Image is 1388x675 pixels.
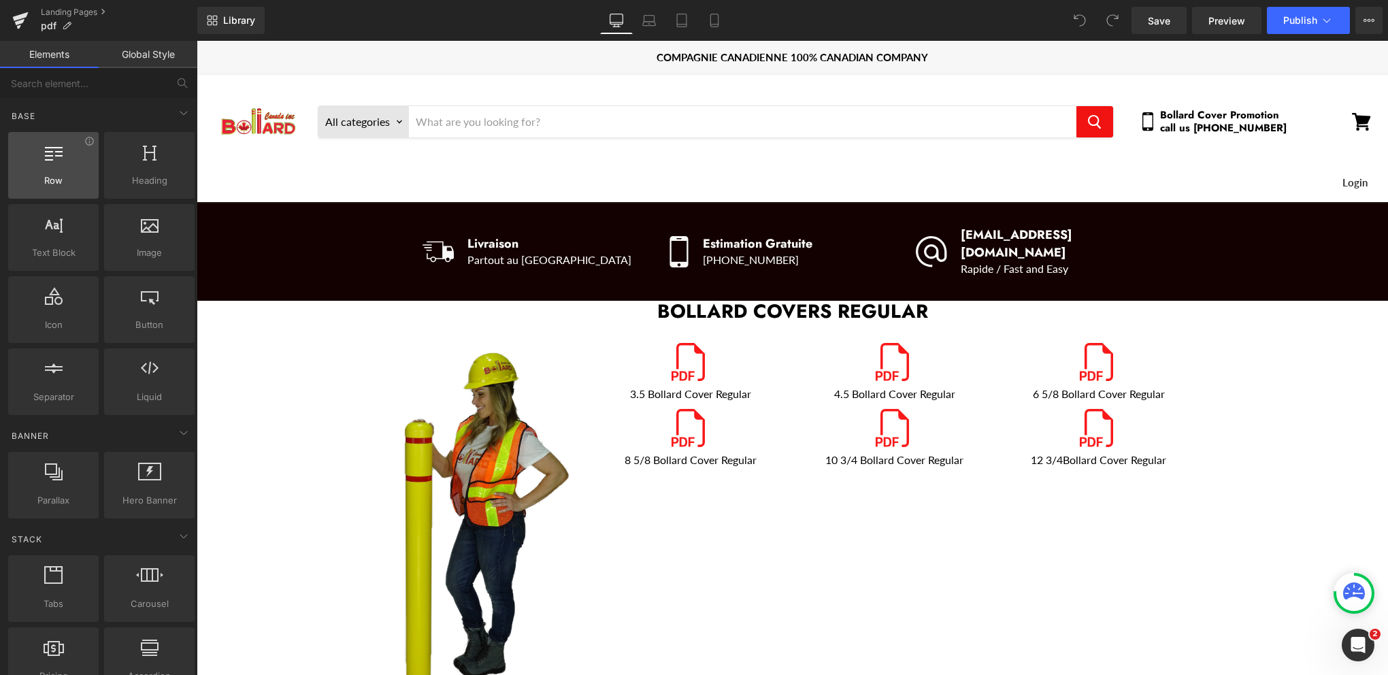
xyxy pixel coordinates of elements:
[1267,7,1350,34] button: Publish
[99,41,197,68] a: Global Style
[84,136,95,146] div: View Information
[1138,127,1179,156] a: Login
[1099,7,1126,34] button: Redo
[506,194,616,212] span: Estimation Gratuite
[606,347,790,359] p: 4.5 Bollard Cover Regular
[1192,7,1261,34] a: Preview
[121,65,916,97] form: Product
[600,7,633,34] a: Desktop
[17,48,105,116] img: Canada bollard Logo
[506,212,706,227] p: [PHONE_NUMBER]
[880,65,916,97] button: Search
[12,597,95,611] span: Tabs
[212,65,879,97] input: Search
[12,493,95,508] span: Parallax
[10,429,50,442] span: Banner
[606,413,790,425] p: 10 3/4 Bollard Cover Regular
[665,7,698,34] a: Tablet
[1342,629,1374,661] iframe: Intercom live chat
[108,493,191,508] span: Hero Banner
[271,212,459,227] p: Partout au [GEOGRAPHIC_DATA]
[41,7,197,18] a: Landing Pages
[12,318,95,332] span: Icon
[12,390,95,404] span: Separator
[698,7,731,34] a: Mobile
[108,246,191,260] span: Image
[41,20,56,31] span: pdf
[402,413,586,425] p: 8 5/8 Bollard Cover Regular
[963,68,1100,95] span: Bollard Cover Promotion call us [PHONE_NUMBER]
[197,7,265,34] a: New Library
[1148,14,1170,28] span: Save
[810,413,994,425] p: 12 3/4Bollard Cover Regular
[402,347,586,359] p: 3.5 Bollard Cover Regular
[223,14,255,27] span: Library
[108,390,191,404] span: Liquid
[12,174,95,188] span: Row
[1283,15,1317,26] span: Publish
[108,174,191,188] span: Heading
[108,597,191,611] span: Carousel
[1370,629,1381,640] span: 2
[1355,7,1383,34] button: More
[108,318,191,332] span: Button
[12,246,95,260] span: Text Block
[10,533,44,546] span: Stack
[1066,7,1093,34] button: Undo
[633,7,665,34] a: Laptop
[1208,14,1245,28] span: Preview
[764,185,876,220] span: [EMAIL_ADDRESS][DOMAIN_NAME]
[10,110,37,122] span: Base
[271,194,322,212] span: Livraison
[810,347,994,359] p: 6 5/8 Bollard Cover Regular
[86,10,1106,24] div: COMPAGNIE CANADIENNE 100% CANADIAN COMPANY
